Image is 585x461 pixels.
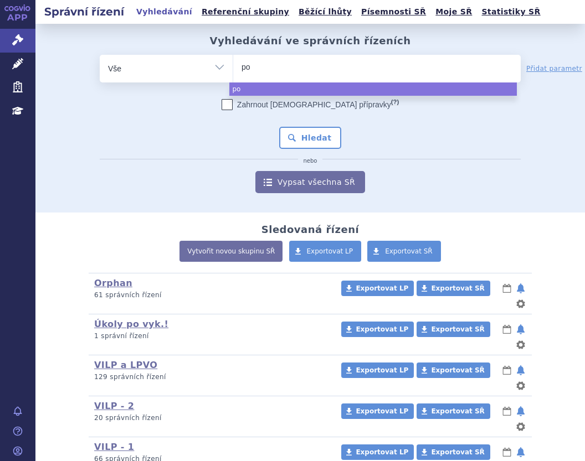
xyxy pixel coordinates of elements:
a: Exportovat LP [341,362,414,378]
p: 61 správních řízení [94,291,332,300]
p: 1 správní řízení [94,331,332,341]
button: notifikace [515,446,526,459]
button: nastavení [515,379,526,392]
h2: Správní řízení [35,4,133,19]
a: Vyhledávání [133,4,196,19]
a: Úkoly po vyk.! [94,319,168,329]
span: Exportovat SŘ [431,407,484,415]
a: Exportovat LP [341,322,414,337]
a: Vytvořit novou skupinu SŘ [179,241,283,262]
a: Vypsat všechna SŘ [255,171,365,193]
li: po [229,82,517,96]
button: nastavení [515,338,526,351]
a: VILP - 1 [94,442,134,452]
span: Exportovat SŘ [431,325,484,333]
button: notifikace [515,323,526,336]
label: Zahrnout [DEMOGRAPHIC_DATA] přípravky [222,99,399,110]
h2: Vyhledávání ve správních řízeních [209,35,410,47]
a: VILP - 2 [94,401,134,411]
a: Statistiky SŘ [478,4,543,19]
button: nastavení [515,420,526,433]
button: notifikace [515,405,526,418]
span: Exportovat LP [356,284,408,292]
i: nebo [298,158,323,164]
button: lhůty [501,364,512,377]
a: Exportovat SŘ [367,241,441,262]
button: lhůty [501,323,512,336]
abbr: (?) [391,99,399,106]
span: Exportovat LP [356,448,408,456]
button: lhůty [501,446,512,459]
span: Exportovat SŘ [385,247,433,255]
span: Exportovat LP [356,325,408,333]
a: VILP a LPVO [94,360,157,370]
span: Exportovat LP [356,407,408,415]
button: notifikace [515,282,526,295]
span: Exportovat SŘ [431,284,484,292]
p: 129 správních řízení [94,372,332,382]
a: Exportovat SŘ [417,362,490,378]
a: Exportovat SŘ [417,403,490,419]
p: 20 správních řízení [94,413,332,423]
a: Exportovat SŘ [417,322,490,337]
button: nastavení [515,297,526,310]
a: Exportovat LP [341,403,414,419]
a: Referenční skupiny [198,4,292,19]
button: lhůty [501,282,512,295]
a: Exportovat LP [289,241,362,262]
a: Moje SŘ [432,4,475,19]
button: lhůty [501,405,512,418]
a: Exportovat SŘ [417,444,490,460]
a: Běžící lhůty [295,4,355,19]
a: Orphan [94,278,132,288]
span: Exportovat SŘ [431,448,484,456]
button: notifikace [515,364,526,377]
span: Exportovat LP [356,366,408,374]
button: Hledat [279,127,342,149]
span: Exportovat SŘ [431,366,484,374]
a: Přidat parametr [526,63,582,74]
a: Písemnosti SŘ [358,4,429,19]
span: Exportovat LP [307,247,353,255]
a: Exportovat LP [341,281,414,296]
h2: Sledovaná řízení [261,224,359,236]
a: Exportovat LP [341,444,414,460]
a: Exportovat SŘ [417,281,490,296]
